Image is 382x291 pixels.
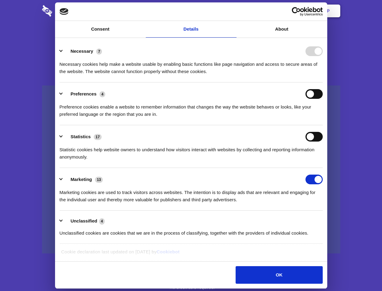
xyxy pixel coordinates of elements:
span: 7 [96,48,102,55]
img: logo-wordmark-white-trans-d4663122ce5f474addd5e946df7df03e33cb6a1c49d2221995e7729f52c070b2.svg [42,5,94,17]
button: Statistics (17) [60,132,106,142]
button: Marketing (13) [60,175,107,184]
span: 17 [94,134,102,140]
a: Wistia video thumbnail [42,85,340,254]
div: Necessary cookies help make a website usable by enabling basic functions like page navigation and... [60,56,323,75]
img: logo [60,8,69,15]
a: Login [274,2,301,20]
a: About [237,21,327,38]
label: Statistics [70,134,91,139]
div: Preference cookies enable a website to remember information that changes the way the website beha... [60,99,323,118]
label: Preferences [70,91,96,96]
a: Usercentrics Cookiebot - opens in a new window [270,7,323,16]
label: Necessary [70,48,93,54]
div: Statistic cookies help website owners to understand how visitors interact with websites by collec... [60,142,323,161]
button: Preferences (4) [60,89,109,99]
button: Unclassified (4) [60,217,109,225]
a: Cookiebot [157,249,180,254]
iframe: Drift Widget Chat Controller [352,261,375,284]
button: OK [236,266,322,284]
h4: Auto-redaction of sensitive data, encrypted data sharing and self-destructing private chats. Shar... [42,55,340,75]
div: Unclassified cookies are cookies that we are in the process of classifying, together with the pro... [60,225,323,237]
span: 13 [95,177,103,183]
a: Consent [55,21,146,38]
h1: Eliminate Slack Data Loss. [42,27,340,49]
label: Marketing [70,177,92,182]
div: Cookie declaration last updated on [DATE] by [57,248,325,260]
a: Pricing [178,2,204,20]
a: Details [146,21,237,38]
span: 4 [99,218,105,224]
span: 4 [100,91,105,97]
button: Necessary (7) [60,46,106,56]
a: Contact [245,2,273,20]
div: Marketing cookies are used to track visitors across websites. The intention is to display ads tha... [60,184,323,203]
